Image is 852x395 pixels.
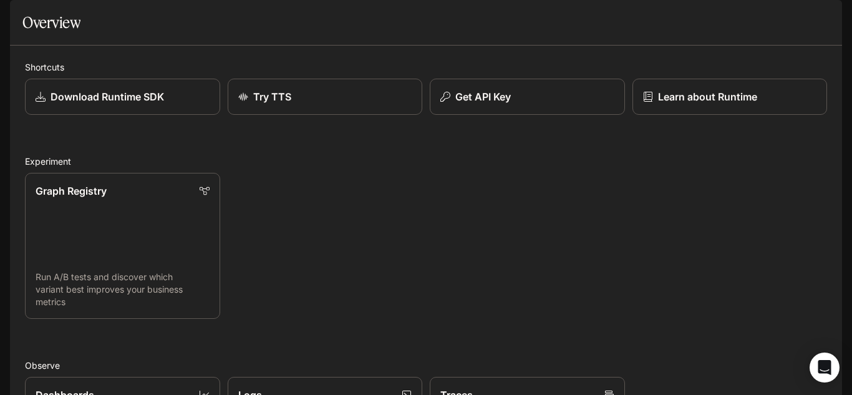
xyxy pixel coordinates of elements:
h1: Overview [22,10,80,35]
a: Download Runtime SDK [25,79,220,115]
a: Learn about Runtime [632,79,828,115]
div: Open Intercom Messenger [810,353,840,383]
p: Get API Key [455,89,511,104]
h2: Experiment [25,155,827,168]
button: Get API Key [430,79,625,115]
h2: Shortcuts [25,61,827,74]
p: Download Runtime SDK [51,89,164,104]
h2: Observe [25,359,827,372]
a: Try TTS [228,79,423,115]
button: open drawer [9,6,32,29]
p: Graph Registry [36,183,107,198]
p: Learn about Runtime [658,89,757,104]
a: Graph RegistryRun A/B tests and discover which variant best improves your business metrics [25,173,220,319]
p: Run A/B tests and discover which variant best improves your business metrics [36,271,210,308]
p: Try TTS [253,89,291,104]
